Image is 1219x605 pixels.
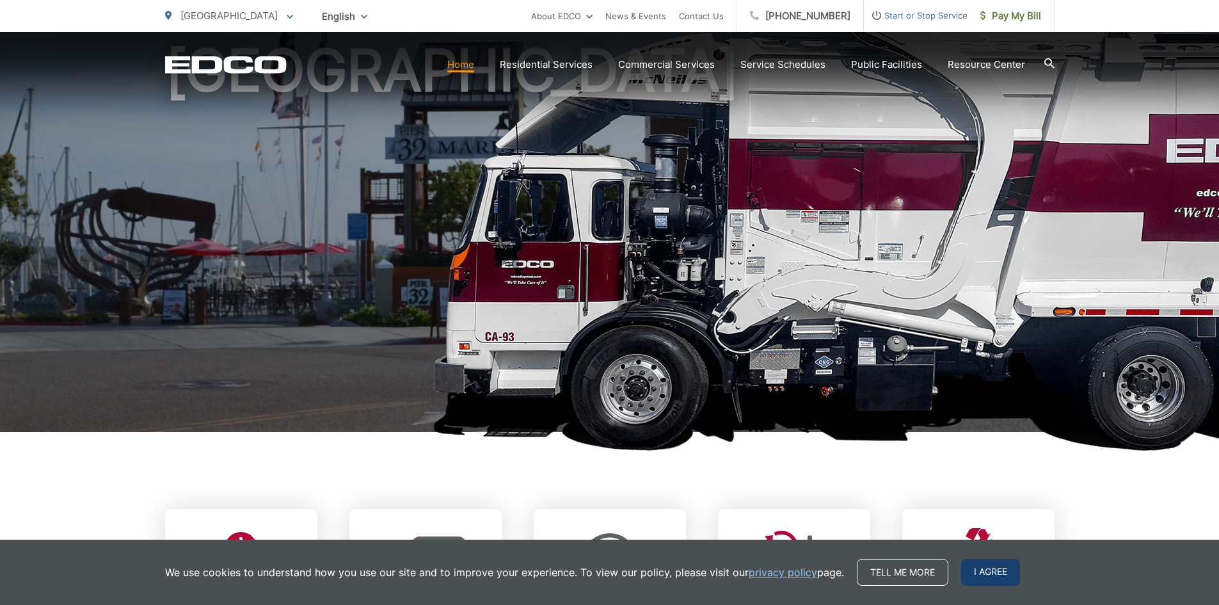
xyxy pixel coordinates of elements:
[165,565,844,580] p: We use cookies to understand how you use our site and to improve your experience. To view our pol...
[447,57,474,72] a: Home
[165,56,287,74] a: EDCD logo. Return to the homepage.
[980,8,1041,24] span: Pay My Bill
[961,559,1020,586] span: I agree
[500,57,593,72] a: Residential Services
[618,57,715,72] a: Commercial Services
[180,10,278,22] span: [GEOGRAPHIC_DATA]
[165,38,1055,444] h1: [GEOGRAPHIC_DATA]
[679,8,724,24] a: Contact Us
[312,5,377,28] span: English
[740,57,825,72] a: Service Schedules
[749,565,817,580] a: privacy policy
[605,8,666,24] a: News & Events
[857,559,948,586] a: Tell me more
[851,57,922,72] a: Public Facilities
[531,8,593,24] a: About EDCO
[948,57,1025,72] a: Resource Center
